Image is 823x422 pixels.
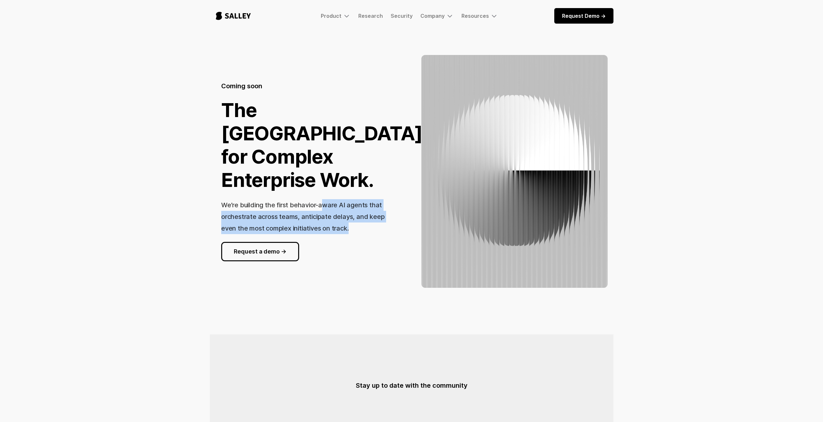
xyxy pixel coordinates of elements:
[554,8,613,24] a: Request Demo ->
[461,13,489,19] div: Resources
[221,201,384,232] h3: We’re building the first behavior-aware AI agents that orchestrate across teams, anticipate delay...
[420,12,454,20] div: Company
[391,13,413,19] a: Security
[321,13,341,19] div: Product
[358,13,383,19] a: Research
[321,12,351,20] div: Product
[221,98,423,191] h1: The [GEOGRAPHIC_DATA] for Complex Enterprise Work.
[221,81,262,91] h5: Coming soon
[461,12,498,20] div: Resources
[221,242,299,261] a: Request a demo ->
[210,5,257,27] a: home
[420,13,445,19] div: Company
[356,381,468,390] h5: Stay up to date with the community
